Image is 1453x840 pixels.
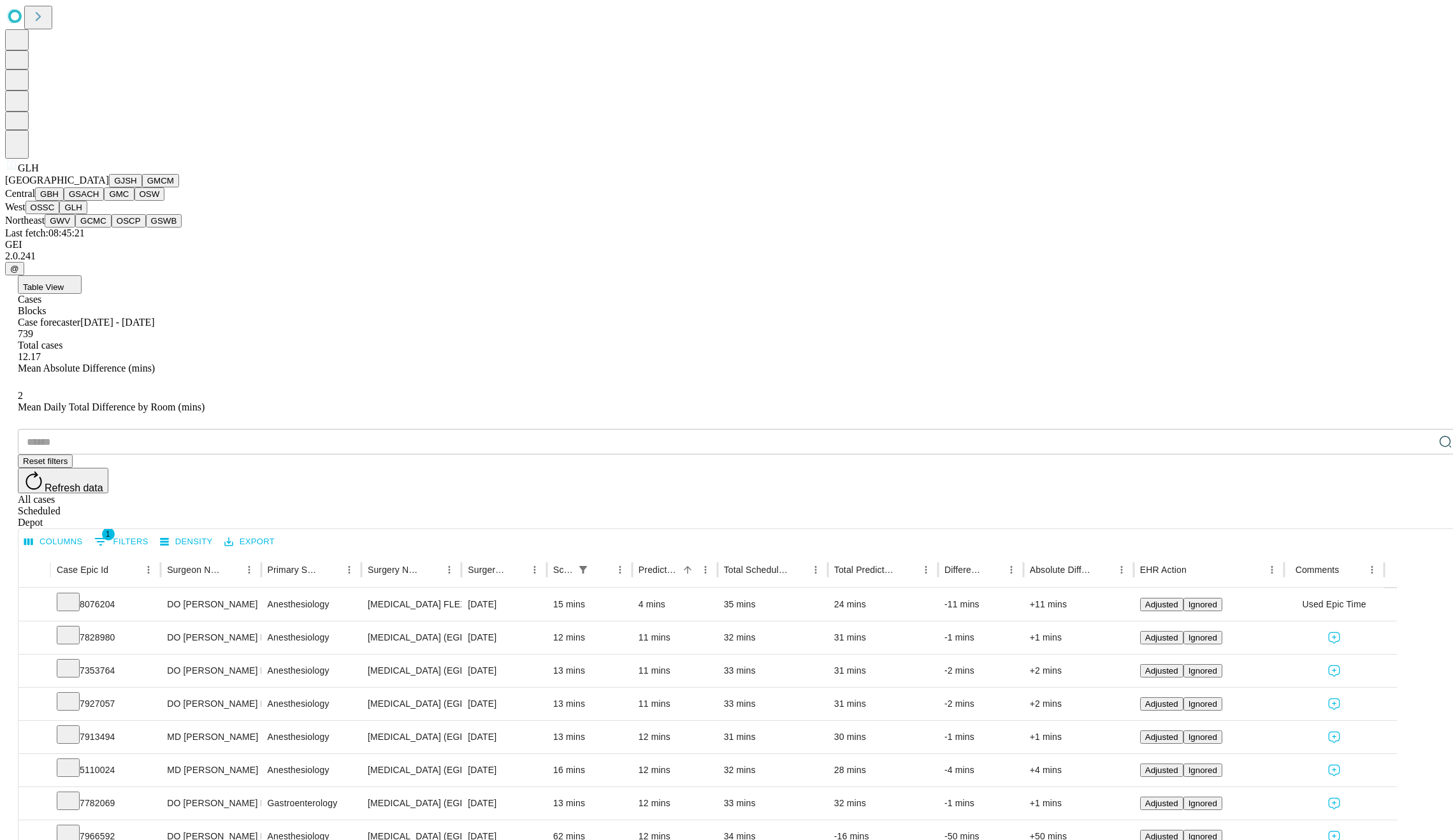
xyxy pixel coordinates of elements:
[268,565,321,575] div: Primary Service
[5,188,35,199] span: Central
[25,760,44,782] button: Expand
[639,565,677,575] div: Predicted In Room Duration
[1145,732,1178,742] span: Adjusted
[1140,797,1183,810] button: Adjusted
[268,688,355,720] div: Anesthesiology
[25,693,44,716] button: Expand
[1113,561,1131,579] button: Menu
[167,655,254,687] div: DO [PERSON_NAME] B Do
[18,328,33,339] span: 739
[140,561,157,579] button: Menu
[1030,754,1127,786] div: +4 mins
[944,787,1017,820] div: -1 mins
[724,588,821,621] div: 35 mins
[526,561,544,579] button: Menu
[944,721,1017,753] div: -1 mins
[440,561,458,579] button: Menu
[112,214,146,228] button: OSCP
[944,565,983,575] div: Difference
[18,275,82,294] button: Table View
[1145,799,1178,808] span: Adjusted
[167,621,254,654] div: DO [PERSON_NAME] B Do
[57,565,108,575] div: Case Epic Id
[1145,666,1178,676] span: Adjusted
[146,214,182,228] button: GSWB
[1189,699,1217,709] span: Ignored
[468,787,540,820] div: [DATE]
[1189,799,1217,808] span: Ignored
[807,561,825,579] button: Menu
[268,588,355,621] div: Anesthesiology
[1145,765,1178,775] span: Adjusted
[1189,732,1217,742] span: Ignored
[1183,697,1222,711] button: Ignored
[724,787,821,820] div: 33 mins
[944,754,1017,786] div: -4 mins
[57,721,154,753] div: 7913494
[368,721,455,753] div: [MEDICAL_DATA] (EGD), FLEXIBLE, TRANSORAL, DIAGNOSTIC
[18,340,62,351] span: Total cases
[157,532,216,552] button: Density
[45,482,103,493] span: Refresh data
[268,721,355,753] div: Anesthesiology
[368,621,455,654] div: [MEDICAL_DATA] (EGD), FLEXIBLE, TRANSORAL, DIAGNOSTIC
[57,754,154,786] div: 5110024
[1140,697,1183,711] button: Adjusted
[639,787,711,820] div: 12 mins
[18,163,39,173] span: GLH
[167,688,254,720] div: DO [PERSON_NAME] B Do
[18,468,108,493] button: Refresh data
[1140,631,1183,644] button: Adjusted
[724,655,821,687] div: 33 mins
[5,201,25,212] span: West
[64,187,104,201] button: GSACH
[25,793,44,815] button: Expand
[1030,688,1127,720] div: +2 mins
[109,174,142,187] button: GJSH
[1183,730,1222,744] button: Ignored
[1183,797,1222,810] button: Ignored
[834,688,932,720] div: 31 mins
[5,228,85,238] span: Last fetch: 08:45:21
[834,565,898,575] div: Total Predicted Duration
[724,721,821,753] div: 31 mins
[724,754,821,786] div: 32 mins
[985,561,1002,579] button: Sort
[18,390,23,401] span: 2
[639,588,711,621] div: 4 mins
[553,621,626,654] div: 12 mins
[468,721,540,753] div: [DATE]
[1189,633,1217,642] span: Ignored
[25,201,60,214] button: OSSC
[1290,588,1378,621] div: Used Epic Time
[468,621,540,654] div: [DATE]
[574,561,592,579] button: Show filters
[1140,764,1183,777] button: Adjusted
[944,688,1017,720] div: -2 mins
[553,754,626,786] div: 16 mins
[1183,764,1222,777] button: Ignored
[18,317,80,328] span: Case forecaster
[268,754,355,786] div: Anesthesiology
[553,588,626,621] div: 15 mins
[468,688,540,720] div: [DATE]
[57,655,154,687] div: 7353764
[25,727,44,749] button: Expand
[167,787,254,820] div: DO [PERSON_NAME] B Do
[1030,787,1127,820] div: +1 mins
[1188,561,1206,579] button: Sort
[57,688,154,720] div: 7927057
[240,561,258,579] button: Menu
[1183,598,1222,611] button: Ignored
[917,561,935,579] button: Menu
[944,621,1017,654] div: -1 mins
[944,588,1017,621] div: -11 mins
[57,621,154,654] div: 7828980
[57,588,154,621] div: 8076204
[167,754,254,786] div: MD [PERSON_NAME]
[1140,730,1183,744] button: Adjusted
[25,627,44,649] button: Expand
[1341,561,1359,579] button: Sort
[23,456,68,466] span: Reset filters
[35,187,64,201] button: GBH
